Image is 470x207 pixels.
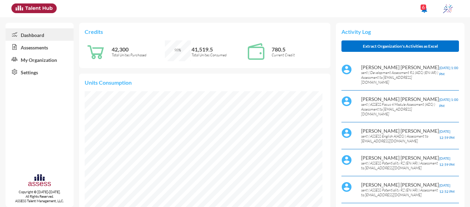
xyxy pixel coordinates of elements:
button: Extract Organization's Activities as Excel [341,40,459,52]
span: 98% [174,48,181,53]
p: Total Unites Purchased [112,53,165,57]
p: [PERSON_NAME] [PERSON_NAME] [361,64,439,70]
p: Units Consumption [85,79,325,86]
p: [PERSON_NAME] [PERSON_NAME] [361,96,439,102]
a: Assessments [6,41,74,53]
span: [DATE] 1:00 PM [439,66,458,76]
p: [PERSON_NAME] [PERSON_NAME] [361,155,439,161]
p: Current Credit [272,53,325,57]
p: [PERSON_NAME] [PERSON_NAME] [361,128,439,134]
span: [DATE] 12:59 PM [439,129,454,140]
p: Copyright © [DATE]-[DATE]. All Rights Reserved. ASSESS Talent Management, LLC. [6,190,74,203]
img: default%20profile%20image.svg [341,182,352,192]
a: Settings [6,66,74,78]
p: sent ( Development Assessment R1 (ADS) (EN/AR) ) Assessment to [EMAIL_ADDRESS][DOMAIN_NAME] [361,70,439,85]
p: sent ( ASSESS Potentiality R2 (EN/AR) ) Assessment to [EMAIL_ADDRESS][DOMAIN_NAME] [361,161,439,170]
p: sent ( ASSESS English A(ADS) ) Assessment to [EMAIL_ADDRESS][DOMAIN_NAME] [361,134,439,143]
p: 41,519.5 [191,46,245,53]
p: sent ( ASSESS Potentiality R2 (EN/AR) ) Assessment to [EMAIL_ADDRESS][DOMAIN_NAME] [361,188,439,197]
a: Dashboard [6,28,74,41]
p: Total Unites Consumed [191,53,245,57]
p: [PERSON_NAME] [PERSON_NAME] [361,182,439,188]
span: [DATE] 12:52 PM [439,183,454,194]
p: 42,300 [112,46,165,53]
p: Credits [85,28,325,35]
a: My Organization [6,53,74,66]
p: Activity Log [341,28,459,35]
div: 6 [421,4,426,10]
img: assesscompany-logo.png [28,173,51,188]
span: [DATE] 1:00 PM [439,97,458,108]
p: sent ( ASSESS Focus 4 Module Assessment (ADS) ) Assessment to [EMAIL_ADDRESS][DOMAIN_NAME] [361,102,439,116]
img: default%20profile%20image.svg [341,155,352,165]
img: default%20profile%20image.svg [341,128,352,138]
img: default%20profile%20image.svg [341,96,352,106]
img: default%20profile%20image.svg [341,64,352,75]
p: 780.5 [272,46,325,53]
mat-icon: notifications [420,5,429,13]
span: [DATE] 12:59 PM [439,156,454,167]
